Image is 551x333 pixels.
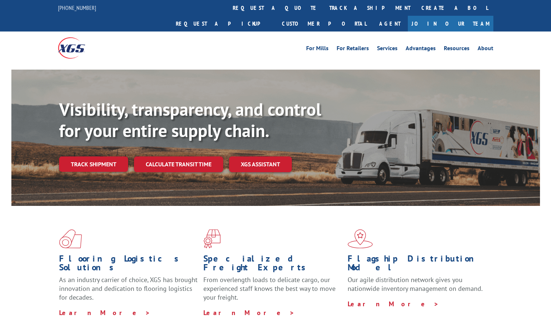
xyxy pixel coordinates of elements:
h1: Specialized Freight Experts [203,254,342,275]
img: xgs-icon-total-supply-chain-intelligence-red [59,229,82,248]
a: Calculate transit time [134,156,223,172]
a: Advantages [406,45,436,53]
h1: Flooring Logistics Solutions [59,254,198,275]
a: Learn More > [203,308,295,317]
span: Our agile distribution network gives you nationwide inventory management on demand. [348,275,483,293]
a: [PHONE_NUMBER] [58,4,96,11]
a: Track shipment [59,156,128,172]
a: XGS ASSISTANT [229,156,292,172]
b: Visibility, transparency, and control for your entire supply chain. [59,98,321,142]
img: xgs-icon-focused-on-flooring-red [203,229,221,248]
a: Services [377,45,398,53]
a: Join Our Team [408,16,493,32]
h1: Flagship Distribution Model [348,254,486,275]
span: As an industry carrier of choice, XGS has brought innovation and dedication to flooring logistics... [59,275,197,301]
img: xgs-icon-flagship-distribution-model-red [348,229,373,248]
a: Agent [372,16,408,32]
a: Resources [444,45,470,53]
a: Customer Portal [276,16,372,32]
a: Learn More > [348,300,439,308]
a: About [478,45,493,53]
a: For Mills [306,45,329,53]
a: Request a pickup [170,16,276,32]
a: For Retailers [337,45,369,53]
a: Learn More > [59,308,151,317]
p: From overlength loads to delicate cargo, our experienced staff knows the best way to move your fr... [203,275,342,308]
